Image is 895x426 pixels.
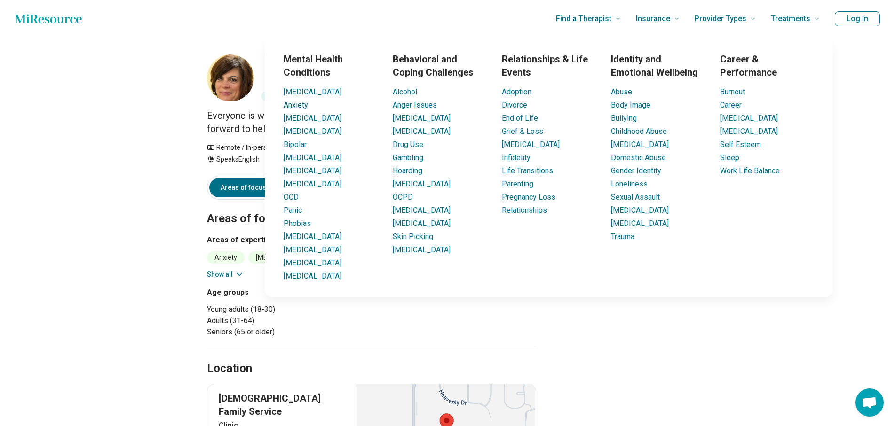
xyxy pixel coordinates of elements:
[393,101,437,109] a: Anger Issues
[393,193,413,201] a: OCPD
[502,114,538,123] a: End of Life
[393,114,451,123] a: [MEDICAL_DATA]
[284,206,302,215] a: Panic
[393,87,417,96] a: Alcohol
[15,9,82,28] a: Home page
[695,12,746,25] span: Provider Types
[207,143,314,153] div: Remote / In-person
[284,114,341,123] a: [MEDICAL_DATA]
[207,234,536,246] h3: Areas of expertise
[611,193,660,201] a: Sexual Assault
[207,109,536,135] p: Everyone is welcome at [DEMOGRAPHIC_DATA] Family Service, We look forward to helping you explore ...
[284,101,308,109] a: Anxiety
[611,114,637,123] a: Bullying
[284,232,341,241] a: [MEDICAL_DATA]
[611,87,632,96] a: Abuse
[611,206,669,215] a: [MEDICAL_DATA]
[771,12,810,25] span: Treatments
[611,219,669,228] a: [MEDICAL_DATA]
[502,153,531,162] a: Infidelity
[284,166,341,175] a: [MEDICAL_DATA]
[219,392,346,418] p: [DEMOGRAPHIC_DATA] Family Service
[393,166,422,175] a: Hoarding
[207,270,244,279] button: Show all
[502,101,527,109] a: Divorce
[393,179,451,188] a: [MEDICAL_DATA]
[284,245,341,254] a: [MEDICAL_DATA]
[393,140,423,149] a: Drug Use
[636,12,670,25] span: Insurance
[502,166,553,175] a: Life Transitions
[502,193,555,201] a: Pregnancy Loss
[284,271,341,280] a: [MEDICAL_DATA]
[207,54,254,101] img: Karen Gustafson, Licensed Mental Health Practitioner (LMHP)
[835,11,880,26] button: Log In
[207,287,368,298] h3: Age groups
[393,206,451,215] a: [MEDICAL_DATA]
[720,127,778,136] a: [MEDICAL_DATA]
[720,101,742,109] a: Career
[720,153,739,162] a: Sleep
[502,127,543,136] a: Grief & Loss
[207,155,314,164] div: Speaks English
[393,232,433,241] a: Skin Picking
[393,127,451,136] a: [MEDICAL_DATA]
[611,232,634,241] a: Trauma
[611,140,669,149] a: [MEDICAL_DATA]
[393,219,451,228] a: [MEDICAL_DATA]
[284,53,378,79] h3: Mental Health Conditions
[207,315,368,326] li: Adults (31-64)
[393,153,423,162] a: Gambling
[208,38,889,297] div: Find a Therapist
[502,53,596,79] h3: Relationships & Life Events
[720,166,780,175] a: Work Life Balance
[207,361,252,377] h2: Location
[207,326,368,338] li: Seniors (65 or older)
[284,193,299,201] a: OCD
[207,251,245,264] li: Anxiety
[720,140,761,149] a: Self Esteem
[284,219,311,228] a: Phobias
[611,101,650,109] a: Body Image
[855,388,884,417] div: Open chat
[611,179,648,188] a: Loneliness
[611,153,666,162] a: Domestic Abuse
[284,140,307,149] a: Bipolar
[284,179,341,188] a: [MEDICAL_DATA]
[284,153,341,162] a: [MEDICAL_DATA]
[207,188,536,227] h2: Areas of focus
[556,12,611,25] span: Find a Therapist
[611,53,705,79] h3: Identity and Emotional Wellbeing
[502,179,533,188] a: Parenting
[393,53,487,79] h3: Behavioral and Coping Challenges
[393,245,451,254] a: [MEDICAL_DATA]
[720,87,745,96] a: Burnout
[611,127,667,136] a: Childhood Abuse
[611,166,661,175] a: Gender Identity
[720,114,778,123] a: [MEDICAL_DATA]
[502,140,560,149] a: [MEDICAL_DATA]
[502,87,531,96] a: Adoption
[284,258,341,267] a: [MEDICAL_DATA]
[284,87,341,96] a: [MEDICAL_DATA]
[207,304,368,315] li: Young adults (18-30)
[502,206,547,215] a: Relationships
[720,53,814,79] h3: Career & Performance
[284,127,341,136] a: [MEDICAL_DATA]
